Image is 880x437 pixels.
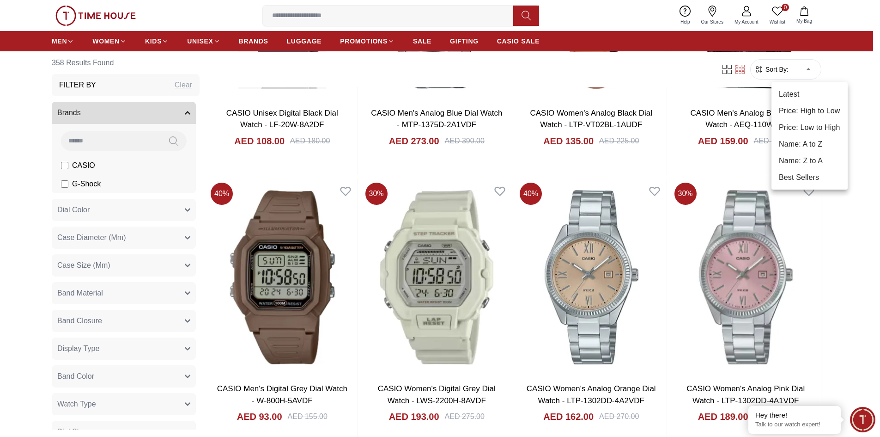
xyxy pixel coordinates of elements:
li: Price: High to Low [771,103,848,119]
li: Best Sellers [771,169,848,186]
div: Hey there! [755,411,834,420]
li: Latest [771,86,848,103]
p: Talk to our watch expert! [755,421,834,429]
li: Name: A to Z [771,136,848,153]
div: Chat Widget [850,407,875,432]
li: Name: Z to A [771,153,848,169]
li: Price: Low to High [771,119,848,136]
